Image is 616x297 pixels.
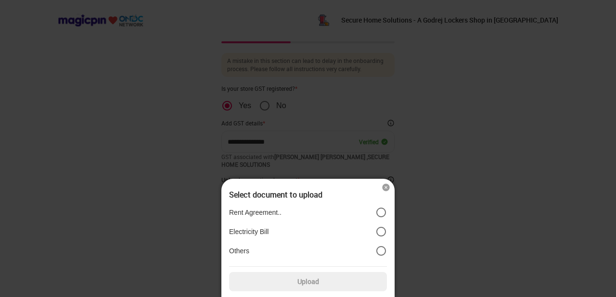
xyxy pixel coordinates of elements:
div: Select document to upload [229,190,387,199]
div: position [229,203,387,260]
p: Others [229,247,249,255]
p: Rent Agreement.. [229,208,282,217]
p: Electricity Bill [229,227,269,236]
img: cross_icon.7ade555c.svg [381,183,391,192]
